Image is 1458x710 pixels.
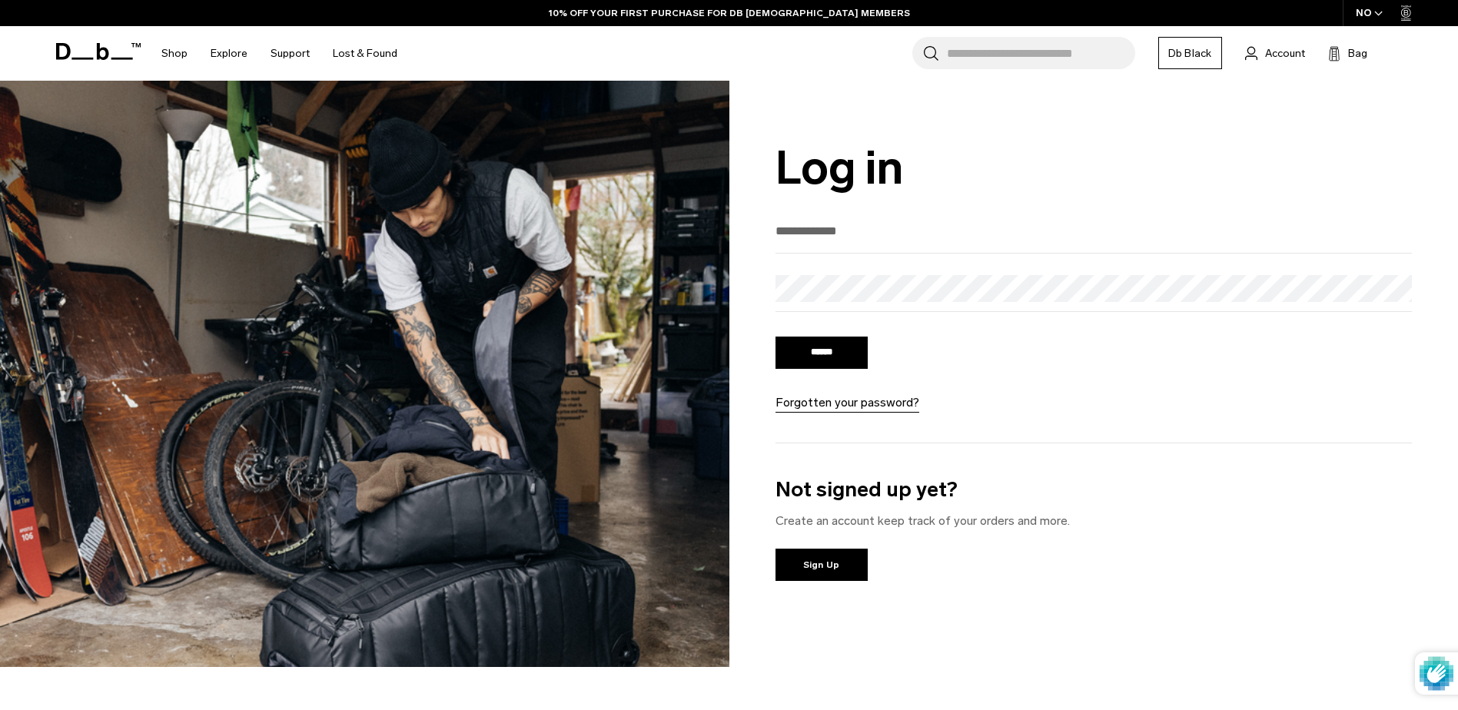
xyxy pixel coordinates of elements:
h1: Log in [775,142,1413,194]
button: Bag [1328,44,1367,62]
span: Account [1265,45,1305,61]
a: Explore [211,26,247,81]
img: Protected by hCaptcha [1420,652,1453,695]
nav: Main Navigation [150,26,409,81]
a: Forgotten your password? [775,393,919,412]
h3: Not signed up yet? [775,474,1413,506]
span: Bag [1348,45,1367,61]
a: 10% OFF YOUR FIRST PURCHASE FOR DB [DEMOGRAPHIC_DATA] MEMBERS [549,6,910,20]
a: Support [271,26,310,81]
a: Sign Up [775,549,868,581]
p: Create an account keep track of your orders and more. [775,512,1413,530]
a: Account [1245,44,1305,62]
a: Lost & Found [333,26,397,81]
a: Shop [161,26,188,81]
a: Db Black [1158,37,1222,69]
